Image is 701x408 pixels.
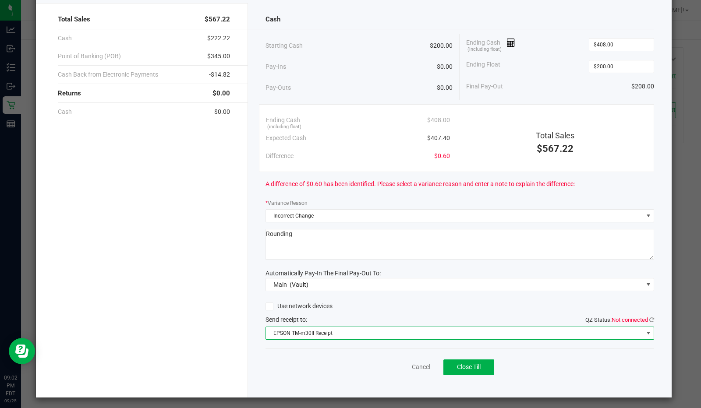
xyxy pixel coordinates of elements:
[266,270,381,277] span: Automatically Pay-In The Final Pay-Out To:
[266,316,307,323] span: Send receipt to:
[205,14,230,25] span: $567.22
[537,143,574,154] span: $567.22
[214,107,230,116] span: $0.00
[266,151,294,161] span: Difference
[585,317,654,323] span: QZ Status:
[212,88,230,98] span: $0.00
[631,82,654,91] span: $208.00
[290,281,308,288] span: (Vault)
[437,83,453,92] span: $0.00
[58,70,158,79] span: Cash Back from Electronic Payments
[209,70,230,79] span: -$14.82
[536,131,574,140] span: Total Sales
[9,338,35,364] iframe: Resource center
[266,14,280,25] span: Cash
[457,363,481,370] span: Close Till
[427,116,450,125] span: $408.00
[434,151,450,161] span: $0.60
[412,362,430,372] a: Cancel
[266,62,286,71] span: Pay-Ins
[207,34,230,43] span: $222.22
[266,83,291,92] span: Pay-Outs
[443,359,494,375] button: Close Till
[266,302,333,311] label: Use network devices
[58,52,121,61] span: Point of Banking (POB)
[612,317,648,323] span: Not connected
[266,179,575,189] span: A difference of $0.60 has been identified. Please select a variance reason and enter a note to ex...
[266,116,300,125] span: Ending Cash
[266,41,303,50] span: Starting Cash
[266,199,308,207] label: Variance Reason
[58,107,72,116] span: Cash
[466,82,503,91] span: Final Pay-Out
[58,84,230,103] div: Returns
[437,62,453,71] span: $0.00
[207,52,230,61] span: $345.00
[467,46,502,53] span: (including float)
[427,134,450,143] span: $407.40
[266,327,643,339] span: EPSON TM-m30II Receipt
[58,14,90,25] span: Total Sales
[430,41,453,50] span: $200.00
[267,123,301,131] span: (including float)
[266,210,643,222] span: Incorrect Change
[58,34,72,43] span: Cash
[266,134,306,143] span: Expected Cash
[466,60,500,73] span: Ending Float
[273,281,287,288] span: Main
[466,38,515,51] span: Ending Cash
